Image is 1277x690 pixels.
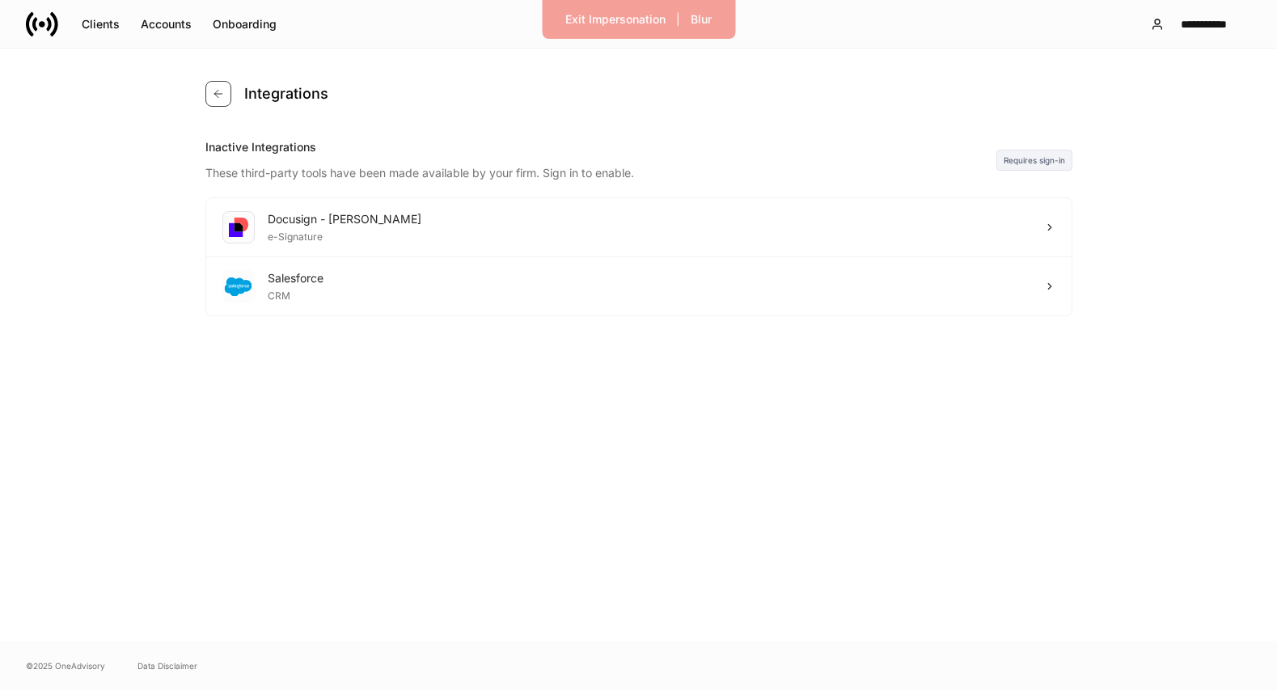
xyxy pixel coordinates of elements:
[141,16,192,32] div: Accounts
[268,286,323,303] div: CRM
[244,84,328,104] h4: Integrations
[680,6,722,32] button: Blur
[82,16,120,32] div: Clients
[268,227,421,243] div: e-Signature
[71,11,130,37] button: Clients
[555,6,676,32] button: Exit Impersonation
[137,659,197,672] a: Data Disclaimer
[268,270,323,286] div: Salesforce
[205,155,996,181] div: These third-party tools have been made available by your firm. Sign in to enable.
[26,659,105,672] span: © 2025 OneAdvisory
[268,211,421,227] div: Docusign - [PERSON_NAME]
[130,11,202,37] button: Accounts
[202,11,287,37] button: Onboarding
[565,11,666,28] div: Exit Impersonation
[996,150,1072,171] div: Requires sign-in
[205,139,996,155] div: Inactive Integrations
[213,16,277,32] div: Onboarding
[691,11,712,28] div: Blur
